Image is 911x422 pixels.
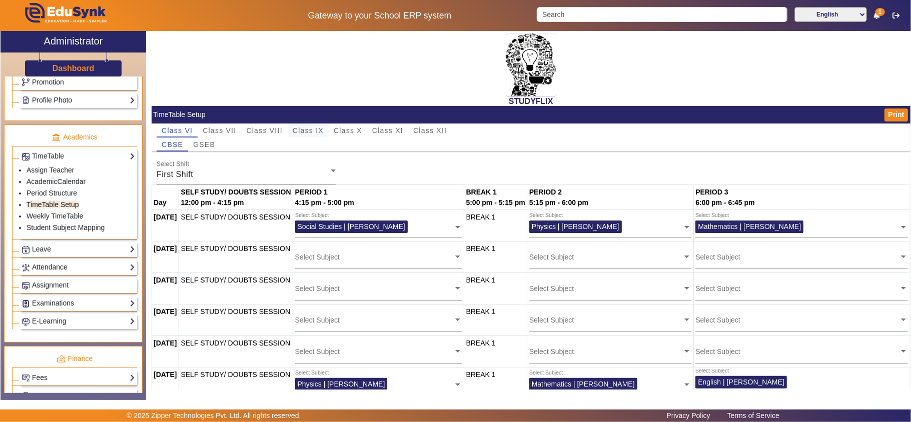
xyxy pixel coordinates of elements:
[154,339,177,347] span: [DATE]
[162,127,193,134] span: Class VI
[695,367,729,375] div: Select Subject
[22,282,30,289] img: Assignments.png
[57,354,66,363] img: finance.png
[722,409,784,422] a: Terms of Service
[464,185,527,210] th: BREAK 1 5:00 pm - 5:15 pm
[44,35,103,47] h2: Administrator
[532,380,635,388] span: Mathematics | [PERSON_NAME]
[295,369,329,377] div: Select Subject
[32,78,64,86] span: Promotion
[527,185,694,210] th: PERIOD 2 5:15 pm - 6:00 pm
[27,200,79,208] a: TimeTable Setup
[466,244,496,252] span: BREAK 1
[466,213,496,221] span: BREAK 1
[152,96,910,106] h2: STUDYFLIX
[27,189,77,197] a: Period Structure
[154,307,177,315] span: [DATE]
[32,281,69,289] span: Assignment
[532,222,619,230] span: Physics | [PERSON_NAME]
[884,108,908,121] button: Print
[22,78,30,86] img: Branchoperations.png
[295,211,329,219] div: Select Subject
[298,222,405,230] span: Social Studies | [PERSON_NAME]
[529,369,563,377] div: Select Subject
[181,213,290,221] span: SELF STUDY/ DOUBTS SESSION
[181,244,290,252] span: SELF STUDY/ DOUBTS SESSION
[32,391,63,399] span: Expenses
[298,380,385,388] span: Physics | [PERSON_NAME]
[662,409,715,422] a: Privacy Policy
[127,410,301,421] p: © 2025 Zipper Technologies Pvt. Ltd. All rights reserved.
[372,127,403,134] span: Class XI
[466,276,496,284] span: BREAK 1
[157,161,189,167] mat-label: Select Shift
[506,33,556,96] img: 2da83ddf-6089-4dce-a9e2-416746467bdd
[181,307,290,315] span: SELF STUDY/ DOUBTS SESSION
[693,185,910,210] th: PERIOD 3 6:00 pm - 6:45 pm
[529,211,563,219] div: Select Subject
[27,177,86,185] a: AcademicCalendar
[154,213,177,221] span: [DATE]
[698,222,801,230] span: Mathematics | [PERSON_NAME]
[698,378,784,386] span: English | [PERSON_NAME]
[27,223,105,231] a: Student Subject Mapping
[466,307,496,315] span: BREAK 1
[12,132,137,142] p: Academics
[875,8,885,16] span: 1
[154,370,177,378] span: [DATE]
[193,141,215,148] span: GSEB
[22,392,30,399] img: Payroll.png
[466,339,496,347] span: BREAK 1
[181,276,290,284] span: SELF STUDY/ DOUBTS SESSION
[466,370,496,378] span: BREAK 1
[22,390,135,401] a: Expenses
[695,211,729,219] div: Select Subject
[233,10,526,21] h5: Gateway to your School ERP system
[1,31,146,52] a: Administrator
[179,185,293,210] th: SELF STUDY/ DOUBTS SESSION 12:00 pm - 4:15 pm
[293,127,324,134] span: Class IX
[22,76,135,88] a: Promotion
[154,276,177,284] span: [DATE]
[203,127,236,134] span: Class VII
[293,185,464,210] th: PERIOD 1 4:15 pm - 5:00 pm
[181,370,290,378] span: SELF STUDY/ DOUBTS SESSION
[246,127,282,134] span: Class VIII
[52,63,95,73] a: Dashboard
[413,127,447,134] span: Class XII
[162,141,183,148] span: CBSE
[537,7,787,22] input: Search
[52,133,61,142] img: academic.png
[27,212,83,220] a: Weekly TimeTable
[152,106,910,123] mat-card-header: TimeTable Setup
[22,279,135,291] a: Assignment
[27,166,74,174] a: Assign Teacher
[152,185,179,210] th: Day
[181,339,290,347] span: SELF STUDY/ DOUBTS SESSION
[12,353,137,364] p: Finance
[157,170,193,178] span: First Shift
[154,244,177,252] span: [DATE]
[53,63,95,73] h3: Dashboard
[334,127,362,134] span: Class X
